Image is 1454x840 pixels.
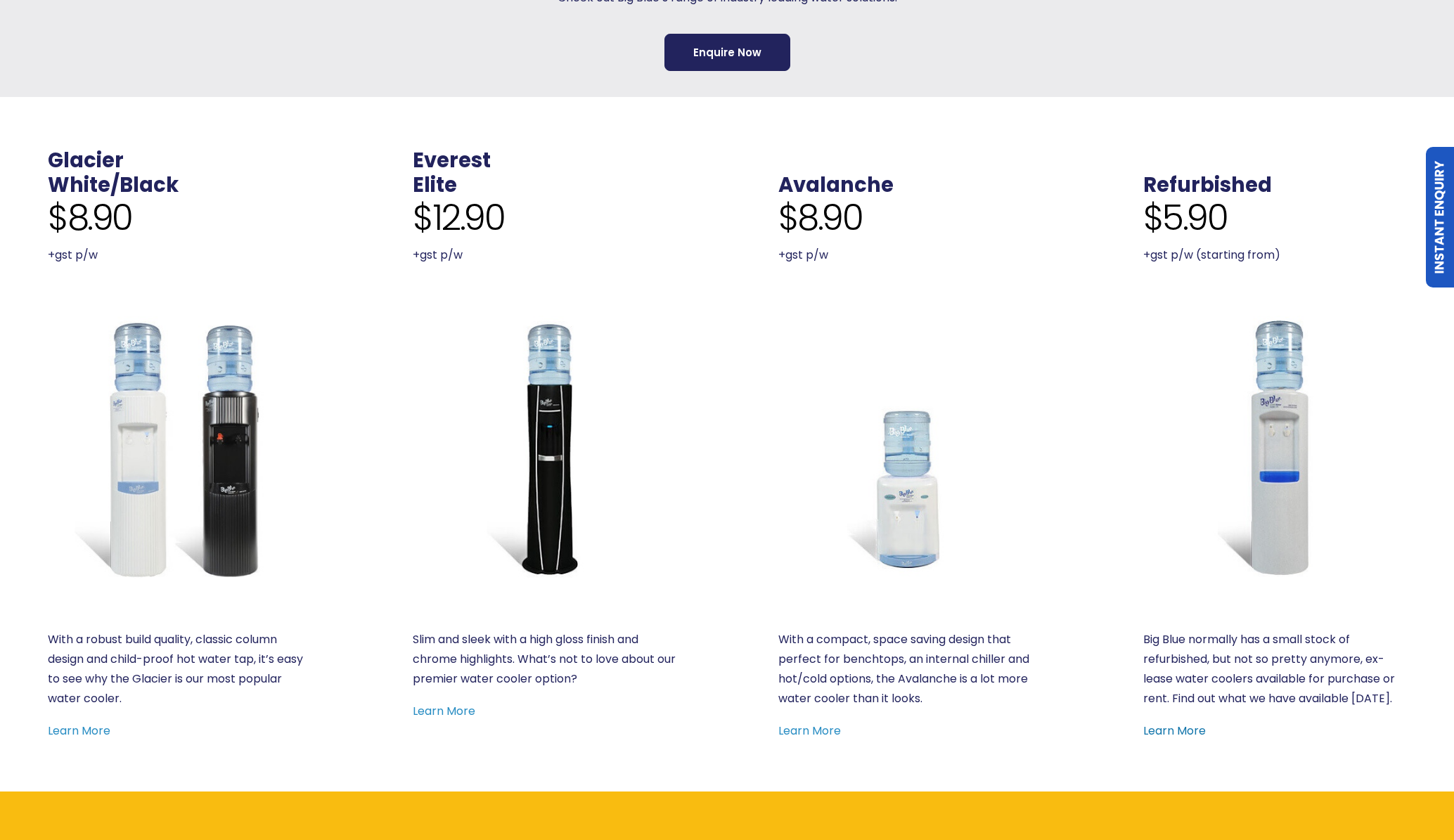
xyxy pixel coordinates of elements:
p: +gst p/w [413,245,676,265]
iframe: Chatbot [1361,747,1434,820]
a: Refurbished [1143,171,1272,199]
a: Learn More [413,703,475,719]
a: White/Black [48,171,179,199]
p: With a robust build quality, classic column design and child-proof hot water tap, it’s easy to se... [48,630,311,709]
a: Refurbished [1143,316,1406,579]
span: . [1143,146,1149,174]
p: +gst p/w [48,245,311,265]
a: Instant Enquiry [1426,147,1454,287]
a: Everest Elite [413,316,676,579]
p: Big Blue normally has a small stock of refurbished, but not so pretty anymore, ex-lease water coo... [1143,630,1406,709]
p: +gst p/w (starting from) [1143,245,1406,265]
span: $8.90 [48,197,132,239]
p: +gst p/w [778,245,1041,265]
p: Slim and sleek with a high gloss finish and chrome highlights. What’s not to love about our premi... [413,630,676,689]
span: $8.90 [778,197,863,239]
span: . [778,146,784,174]
span: $5.90 [1143,197,1228,239]
a: Learn More [778,723,841,739]
a: Elite [413,171,457,199]
a: Learn More [48,723,110,739]
a: Glacier White or Black [48,316,311,579]
a: Learn More [1143,723,1206,739]
a: Enquire Now [664,34,790,71]
a: Glacier [48,146,124,174]
span: $12.90 [413,197,504,239]
a: Benchtop Avalanche [778,316,1041,579]
a: Avalanche [778,171,894,199]
p: With a compact, space saving design that perfect for benchtops, an internal chiller and hot/cold ... [778,630,1041,709]
a: Everest [413,146,491,174]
